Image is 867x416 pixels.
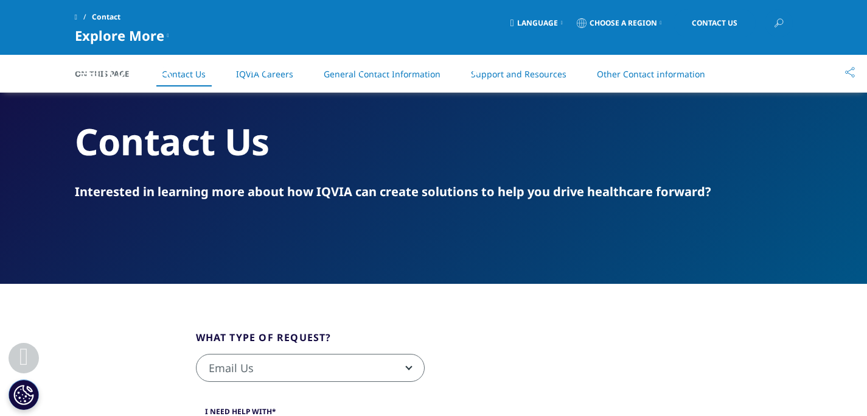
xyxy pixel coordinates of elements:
[75,119,793,164] h2: Contact Us
[453,61,495,76] a: Insights
[197,354,424,383] span: Email Us
[9,379,39,410] button: Cookies Settings
[590,18,657,28] span: Choose a Region
[550,61,582,76] a: About
[352,61,399,76] a: Products
[636,61,677,76] a: Careers
[75,183,793,200] div: Interested in learning more about how IQVIA can create solutions to help you drive healthcare for...
[196,330,332,354] legend: What type of request?
[517,18,558,28] span: Language
[674,9,756,37] a: Contact Us
[248,61,297,76] a: Solutions
[692,19,737,27] span: Contact Us
[177,43,793,100] nav: Primary
[75,63,172,80] img: IQVIA Healthcare Information Technology and Pharma Clinical Research Company
[196,354,425,382] span: Email Us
